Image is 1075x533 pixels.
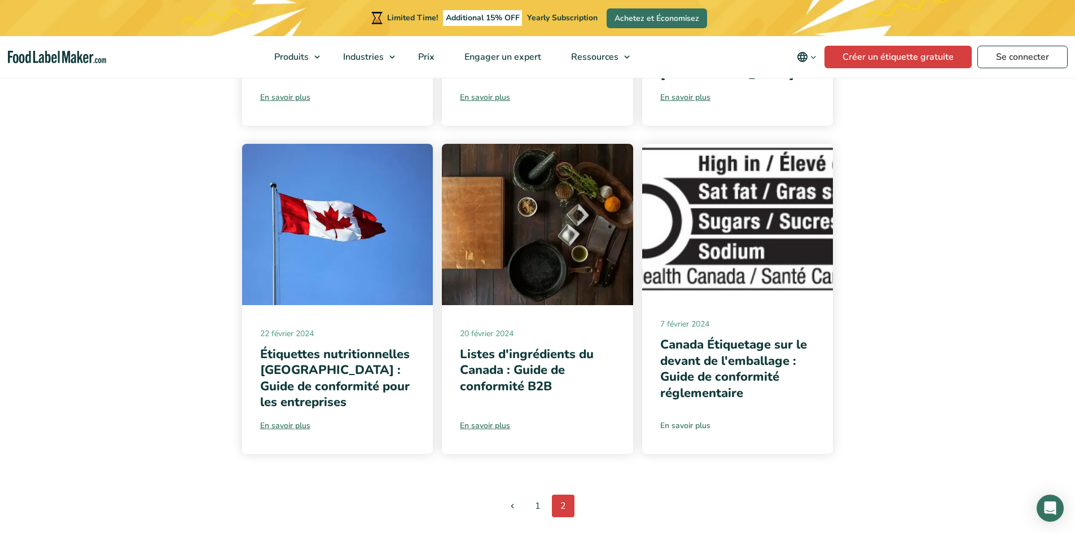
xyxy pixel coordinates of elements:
[527,12,598,23] span: Yearly Subscription
[568,51,620,63] span: Ressources
[526,495,549,517] a: 1
[8,51,106,64] a: Food Label Maker homepage
[556,36,635,78] a: Ressources
[460,346,594,395] a: Listes d'ingrédients du Canada : Guide de conformité B2B
[977,46,1068,68] a: Se connecter
[660,336,807,402] a: Canada Étiquetage sur le devant de l'emballage : Guide de conformité réglementaire
[461,51,542,63] span: Engager un expert
[260,346,410,411] a: Étiquettes nutritionnelles [GEOGRAPHIC_DATA] : Guide de conformité pour les entreprises
[607,8,707,28] a: Achetez et Économisez
[460,91,615,103] a: En savoir plus
[460,420,615,431] a: En savoir plus
[460,328,615,340] span: 20 février 2024
[789,46,824,68] button: Change language
[415,51,436,63] span: Prix
[1037,495,1064,522] div: Open Intercom Messenger
[660,91,815,103] a: En savoir plus
[443,10,523,26] span: Additional 15% OFF
[660,420,815,431] a: En savoir plus
[271,51,310,63] span: Produits
[260,36,326,78] a: Produits
[260,420,415,431] a: En savoir plus
[552,495,574,517] span: 2
[824,46,972,68] a: Créer un étiquette gratuite
[328,36,401,78] a: Industries
[387,12,438,23] span: Limited Time!
[403,36,447,78] a: Prix
[340,51,385,63] span: Industries
[260,91,415,103] a: En savoir plus
[450,36,554,78] a: Engager un expert
[660,318,815,330] span: 7 février 2024
[260,328,415,340] span: 22 février 2024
